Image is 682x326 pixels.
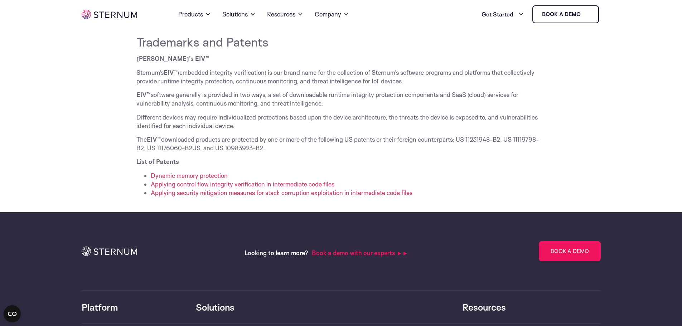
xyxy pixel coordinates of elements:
span: Book a demo with our experts ►► [312,249,408,257]
a: Book a Demo [539,241,601,261]
a: Dynamic memory protection [151,172,228,179]
p: software generally is provided in two ways, a set of downloadable runtime integrity protection co... [136,91,546,108]
a: Company [315,1,349,27]
a: Resources [267,1,303,27]
h3: Solutions [196,301,455,313]
strong: EIV™ [147,136,161,143]
p: Sternum’s (embedded integrity verification) is our brand name for the collection of Sternum’s sof... [136,68,546,86]
p: The downloaded products are protected by one or more of the following US patents or their foreign... [136,135,546,152]
span: Looking to learn more? [245,249,308,257]
img: sternum iot [584,11,589,17]
strong: List of Patents [136,158,179,165]
strong: EIV™ [136,91,151,98]
a: Book a demo [532,5,599,23]
a: Products [178,1,211,27]
p: Different devices may require individualized protections based upon the device architecture, the ... [136,113,546,130]
a: Get Started [482,7,524,21]
a: Applying security mitigation measures for stack corruption exploitation in intermediate code files [151,189,412,196]
strong: [PERSON_NAME]’s EIV™ [136,55,209,62]
h2: Trademarks and Patents [136,35,546,49]
img: sternum iot [82,10,137,19]
img: icon [82,247,137,256]
h3: Resources [463,301,599,313]
strong: EIV™ [164,69,178,76]
a: Solutions [222,1,256,27]
a: Applying control flow integrity verification in intermediate code files [151,180,334,188]
h3: Platform [82,301,196,313]
button: Open CMP widget [4,305,21,322]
